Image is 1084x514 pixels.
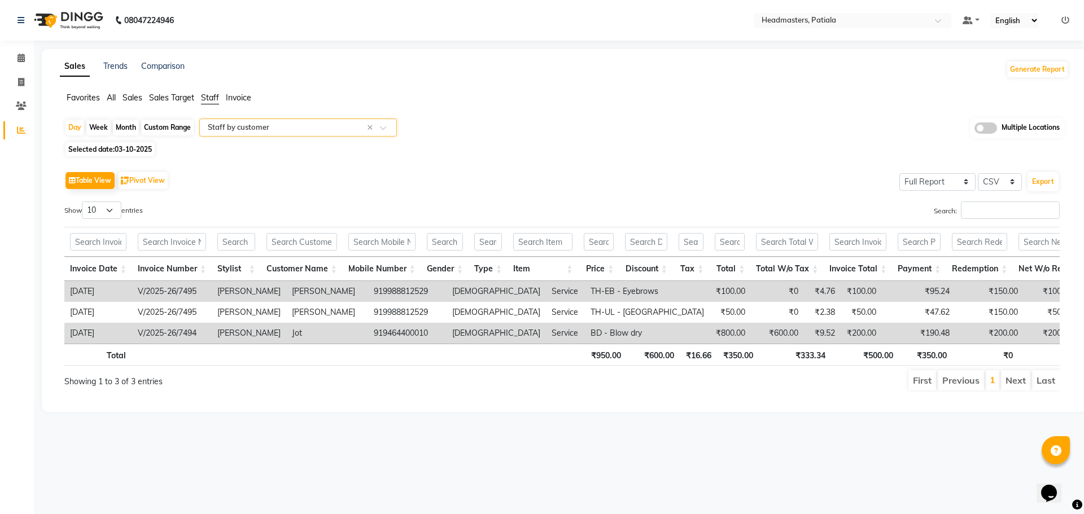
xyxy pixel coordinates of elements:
[212,257,261,281] th: Stylist: activate to sort column ascending
[625,233,667,251] input: Search Discount
[368,323,447,344] td: 919464400010
[513,233,572,251] input: Search Item
[955,323,1024,344] td: ₹200.00
[804,302,841,323] td: ₹2.38
[946,257,1013,281] th: Redemption: activate to sort column ascending
[121,177,129,185] img: pivot.png
[1024,281,1078,302] td: ₹100.00
[585,323,710,344] td: BD - Blow dry
[841,323,882,344] td: ₹200.00
[750,257,824,281] th: Total W/o Tax: activate to sort column ascending
[990,374,995,385] a: 1
[427,233,463,251] input: Search Gender
[892,257,946,281] th: Payment: activate to sort column ascending
[118,172,168,189] button: Pivot View
[266,233,337,251] input: Search Customer Name
[124,5,174,36] b: 08047224946
[86,120,111,135] div: Week
[132,323,212,344] td: V/2025-26/7494
[65,172,115,189] button: Table View
[123,93,142,103] span: Sales
[447,323,546,344] td: [DEMOGRAPHIC_DATA]
[132,281,212,302] td: V/2025-26/7495
[952,344,1019,366] th: ₹0
[226,93,251,103] span: Invoice
[841,281,882,302] td: ₹100.00
[831,344,899,366] th: ₹500.00
[368,281,447,302] td: 919988812529
[113,120,139,135] div: Month
[149,93,194,103] span: Sales Target
[421,257,469,281] th: Gender: activate to sort column ascending
[64,344,132,366] th: Total
[710,323,751,344] td: ₹800.00
[717,344,759,366] th: ₹350.00
[824,257,892,281] th: Invoice Total: activate to sort column ascending
[64,369,469,388] div: Showing 1 to 3 of 3 entries
[710,281,751,302] td: ₹100.00
[64,302,132,323] td: [DATE]
[955,281,1024,302] td: ₹150.00
[138,233,206,251] input: Search Invoice Number
[115,145,152,153] span: 03-10-2025
[132,302,212,323] td: V/2025-26/7495
[70,233,126,251] input: Search Invoice Date
[1037,469,1073,503] iframe: chat widget
[546,281,585,302] td: Service
[1002,122,1060,134] span: Multiple Locations
[829,233,886,251] input: Search Invoice Total
[447,302,546,323] td: [DEMOGRAPHIC_DATA]
[715,233,745,251] input: Search Total
[627,344,680,366] th: ₹600.00
[546,302,585,323] td: Service
[709,257,750,281] th: Total: activate to sort column ascending
[952,233,1007,251] input: Search Redemption
[64,257,132,281] th: Invoice Date: activate to sort column ascending
[680,344,717,366] th: ₹16.66
[584,233,614,251] input: Search Price
[29,5,106,36] img: logo
[751,323,804,344] td: ₹600.00
[212,302,286,323] td: [PERSON_NAME]
[367,122,377,134] span: Clear all
[673,257,710,281] th: Tax: activate to sort column ascending
[103,61,128,71] a: Trends
[1024,323,1078,344] td: ₹200.00
[212,323,286,344] td: [PERSON_NAME]
[1024,302,1078,323] td: ₹50.00
[751,281,804,302] td: ₹0
[65,120,84,135] div: Day
[141,61,185,71] a: Comparison
[64,201,143,219] label: Show entries
[679,233,704,251] input: Search Tax
[107,93,116,103] span: All
[201,93,219,103] span: Staff
[474,233,502,251] input: Search Type
[1028,172,1059,191] button: Export
[82,201,121,219] select: Showentries
[64,281,132,302] td: [DATE]
[348,233,416,251] input: Search Mobile Number
[343,257,421,281] th: Mobile Number: activate to sort column ascending
[261,257,343,281] th: Customer Name: activate to sort column ascending
[217,233,255,251] input: Search Stylist
[67,93,100,103] span: Favorites
[585,344,627,366] th: ₹950.00
[585,281,710,302] td: TH-EB - Eyebrows
[212,281,286,302] td: [PERSON_NAME]
[899,344,952,366] th: ₹350.00
[141,120,194,135] div: Custom Range
[751,302,804,323] td: ₹0
[60,56,90,77] a: Sales
[64,323,132,344] td: [DATE]
[882,323,955,344] td: ₹190.48
[759,344,831,366] th: ₹333.34
[882,302,955,323] td: ₹47.62
[585,302,710,323] td: TH-UL - [GEOGRAPHIC_DATA]
[368,302,447,323] td: 919988812529
[447,281,546,302] td: [DEMOGRAPHIC_DATA]
[710,302,751,323] td: ₹50.00
[882,281,955,302] td: ₹95.24
[841,302,882,323] td: ₹50.00
[619,257,673,281] th: Discount: activate to sort column ascending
